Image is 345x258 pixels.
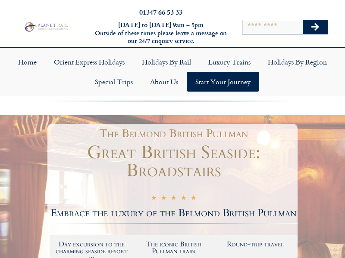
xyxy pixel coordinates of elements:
i: ★ [151,195,157,203]
h6: [DATE] to [DATE] 9am – 5pm Outside of these times please leave a message on our 24/7 enquiry serv... [94,21,228,45]
a: Luxury Trains [200,52,259,72]
h2: The iconic British Pullman train [137,241,210,255]
h2: Round-trip travel [219,241,292,248]
img: Planet Rail Train Holidays Logo [23,21,69,32]
i: ★ [191,195,196,203]
h1: The Belmond British Pullman [54,128,293,139]
i: ★ [161,195,166,203]
a: About Us [141,72,187,92]
a: Start your Journey [187,72,259,92]
i: ★ [181,195,186,203]
i: ★ [171,195,176,203]
a: Home [9,52,45,72]
a: Special Trips [86,72,141,92]
h1: Great British Seaside: Broadstairs [50,144,298,180]
a: 01347 66 53 33 [139,7,182,17]
div: 5/5 [151,194,196,203]
button: Search [303,20,328,34]
a: Holidays by Region [259,52,336,72]
nav: Menu [4,52,341,92]
a: Orient Express Holidays [45,52,133,72]
h2: Embrace the luxury of the Belmond British Pullman [50,208,298,218]
a: Holidays by Rail [133,52,200,72]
